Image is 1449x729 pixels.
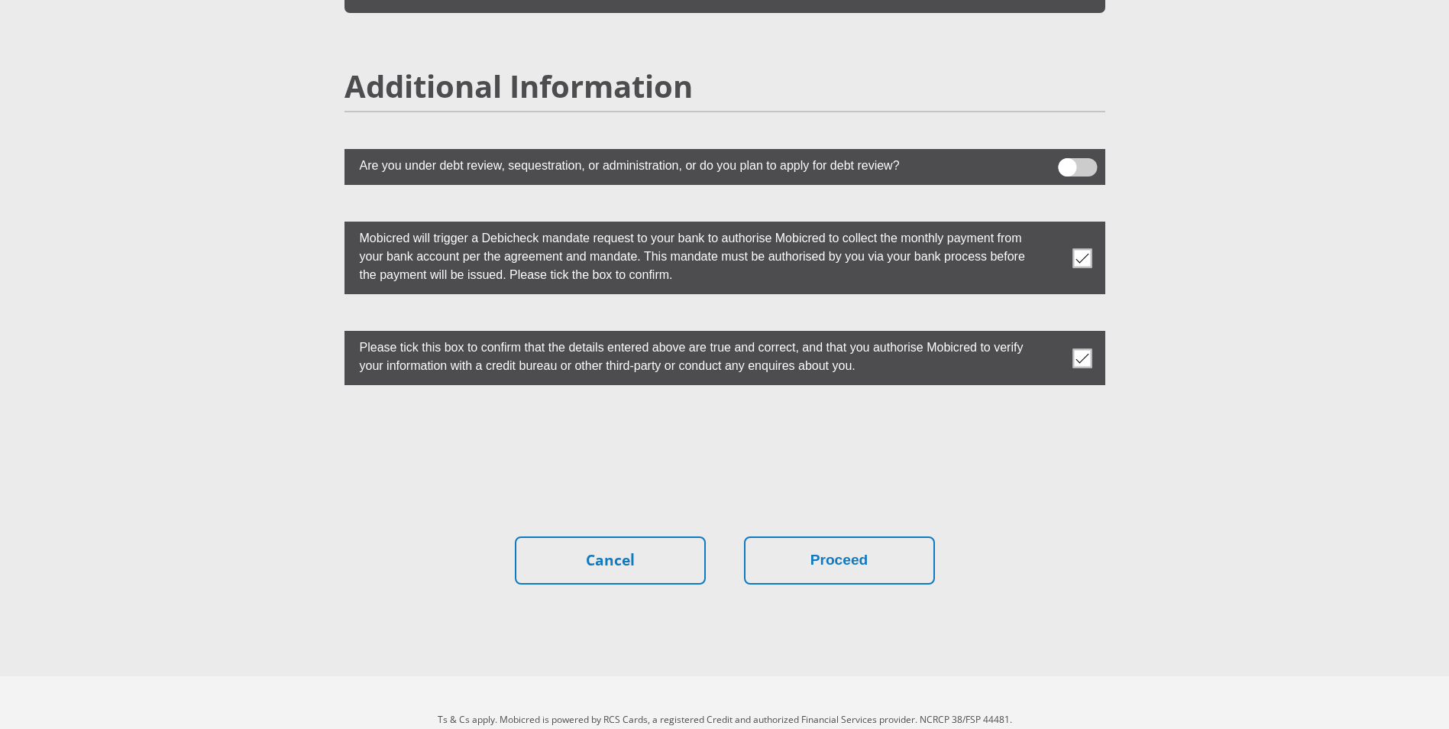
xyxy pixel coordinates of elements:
iframe: reCAPTCHA [609,422,841,481]
h2: Additional Information [344,68,1105,105]
label: Please tick this box to confirm that the details entered above are true and correct, and that you... [344,331,1029,379]
label: Mobicred will trigger a Debicheck mandate request to your bank to authorise Mobicred to collect t... [344,222,1029,288]
p: Ts & Cs apply. Mobicred is powered by RCS Cards, a registered Credit and authorized Financial Ser... [301,713,1149,727]
button: Proceed [744,536,935,585]
a: Cancel [515,536,706,585]
label: Are you under debt review, sequestration, or administration, or do you plan to apply for debt rev... [344,149,1029,179]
